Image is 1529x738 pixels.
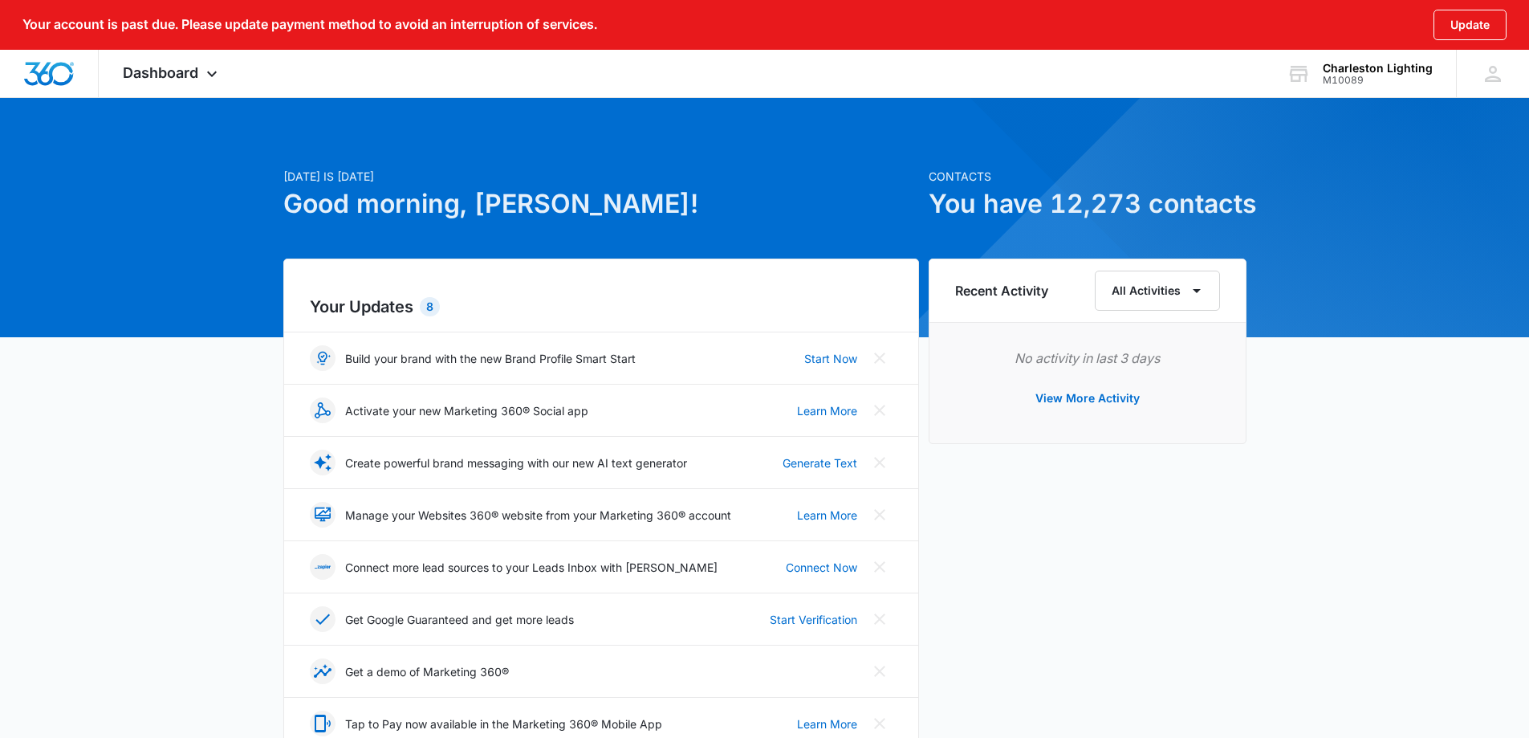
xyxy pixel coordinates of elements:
a: Start Verification [770,611,857,628]
p: Get a demo of Marketing 360® [345,663,509,680]
p: Connect more lead sources to your Leads Inbox with [PERSON_NAME] [345,559,718,576]
a: Learn More [797,716,857,732]
button: View More Activity [1019,379,1156,418]
p: No activity in last 3 days [955,349,1220,368]
button: Update [1433,10,1507,40]
p: [DATE] is [DATE] [283,168,919,185]
a: Connect Now [786,559,857,576]
div: account id [1323,75,1433,86]
p: Get Google Guaranteed and get more leads [345,611,574,628]
button: Close [867,711,893,736]
p: Contacts [929,168,1246,185]
div: 8 [420,297,440,316]
p: Create powerful brand messaging with our new AI text generator [345,455,687,471]
button: Close [867,502,893,528]
h1: Good morning, [PERSON_NAME]! [283,185,919,223]
button: All Activities [1095,271,1220,311]
button: Close [867,398,893,423]
button: Close [867,554,893,580]
div: Dashboard [99,50,246,97]
span: Dashboard [123,64,198,81]
p: Tap to Pay now available in the Marketing 360® Mobile App [345,716,662,732]
p: Manage your Websites 360® website from your Marketing 360® account [345,507,731,524]
div: account name [1323,62,1433,75]
p: Build your brand with the new Brand Profile Smart Start [345,350,636,367]
a: Generate Text [783,455,857,471]
p: Activate your new Marketing 360® Social app [345,402,588,419]
p: Your account is past due. Please update payment method to avoid an interruption of services. [22,17,597,32]
button: Close [867,345,893,371]
h2: Your Updates [310,295,893,319]
button: Close [867,658,893,684]
h6: Recent Activity [955,281,1048,300]
a: Learn More [797,402,857,419]
a: Start Now [804,350,857,367]
a: Learn More [797,507,857,524]
button: Close [867,450,893,475]
button: Close [867,606,893,632]
h1: You have 12,273 contacts [929,185,1246,223]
